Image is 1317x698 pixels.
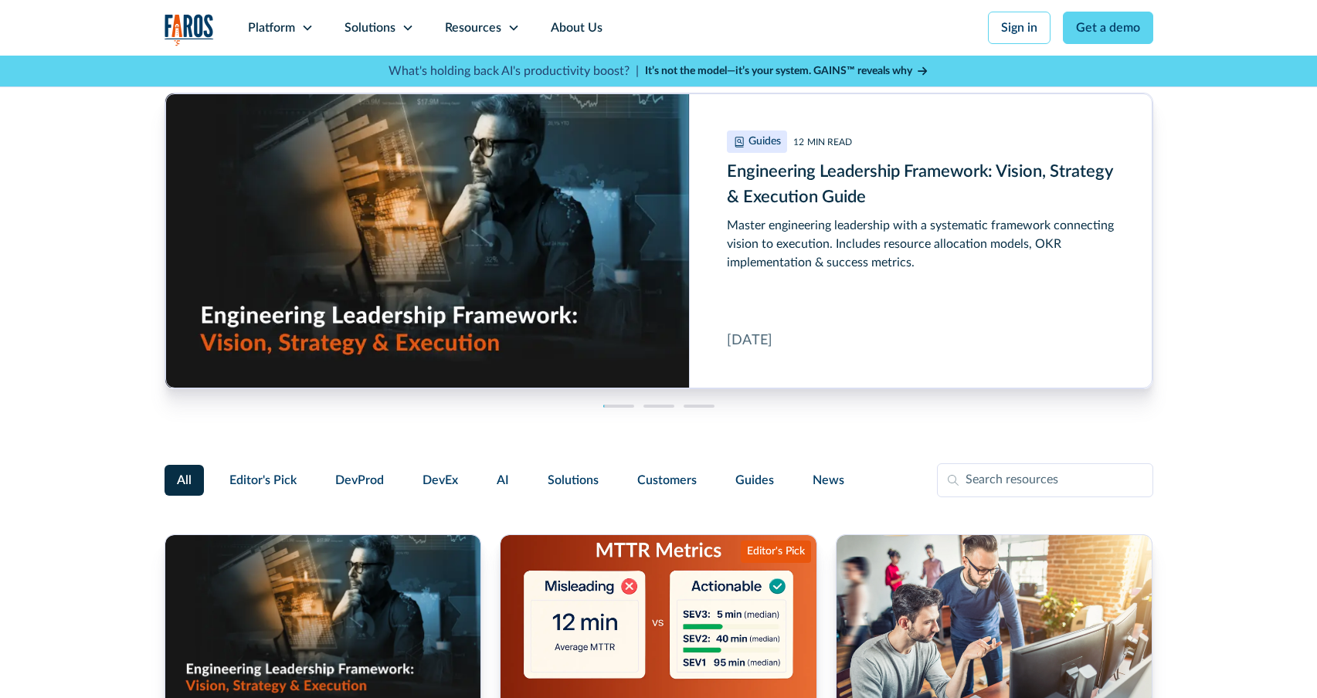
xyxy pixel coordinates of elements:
[165,463,1153,497] form: Filter Form
[423,471,458,490] span: DevEx
[813,471,844,490] span: News
[988,12,1051,44] a: Sign in
[937,463,1153,497] input: Search resources
[165,14,214,46] a: home
[645,63,929,80] a: It’s not the model—it’s your system. GAINS™ reveals why
[177,471,192,490] span: All
[165,14,214,46] img: Logo of the analytics and reporting company Faros.
[335,471,384,490] span: DevProd
[165,93,1152,388] a: Engineering Leadership Framework: Vision, Strategy & Execution Guide
[497,471,509,490] span: AI
[389,62,639,80] p: What's holding back AI's productivity boost? |
[445,19,501,37] div: Resources
[735,471,774,490] span: Guides
[165,93,1152,388] div: cms-link
[1063,12,1153,44] a: Get a demo
[645,66,912,76] strong: It’s not the model—it’s your system. GAINS™ reveals why
[248,19,295,37] div: Platform
[165,93,689,388] img: Realistic image of an engineering leader at work
[345,19,395,37] div: Solutions
[637,471,697,490] span: Customers
[548,471,599,490] span: Solutions
[229,471,297,490] span: Editor's Pick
